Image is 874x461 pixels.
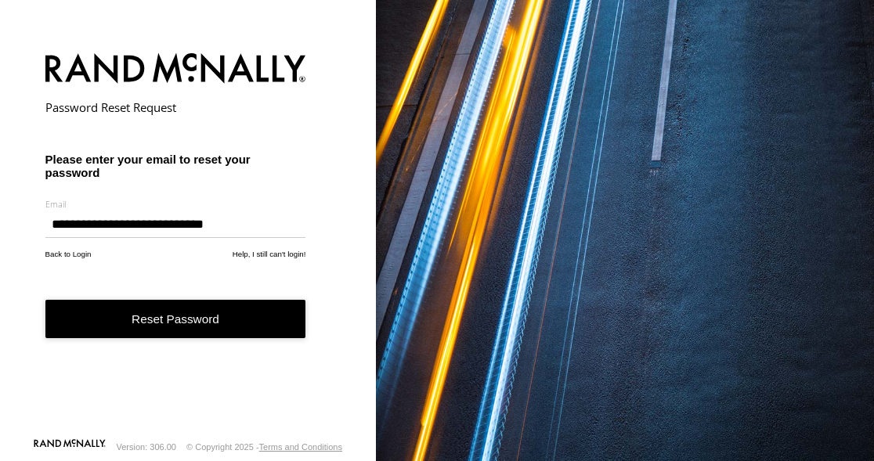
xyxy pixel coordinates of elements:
[45,99,306,115] h2: Password Reset Request
[45,250,92,258] a: Back to Login
[259,442,342,452] a: Terms and Conditions
[34,439,106,455] a: Visit our Website
[117,442,176,452] div: Version: 306.00
[45,198,306,210] label: Email
[45,50,306,90] img: Rand McNally
[45,300,306,338] button: Reset Password
[186,442,342,452] div: © Copyright 2025 -
[233,250,306,258] a: Help, I still can't login!
[45,153,306,179] h3: Please enter your email to reset your password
